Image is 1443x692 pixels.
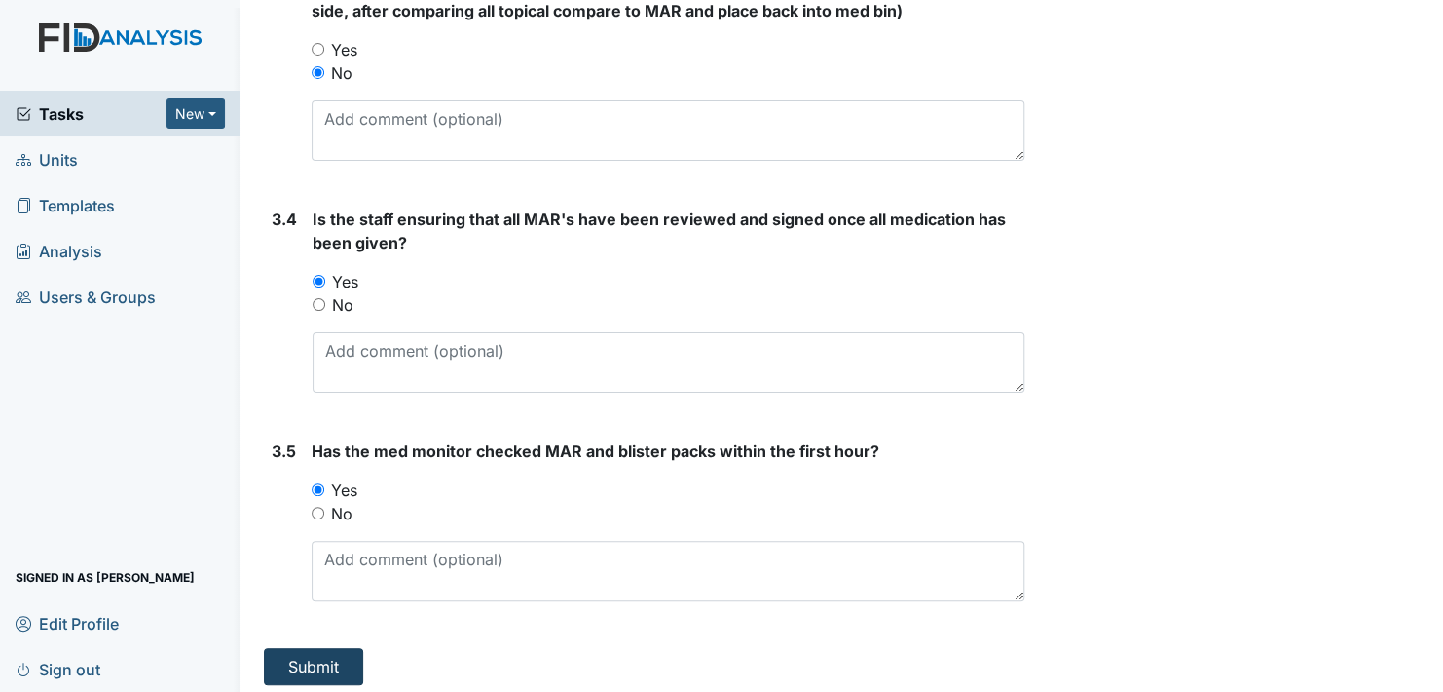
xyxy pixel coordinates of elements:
[313,275,325,288] input: Yes
[272,208,297,231] label: 3.4
[16,102,166,126] a: Tasks
[331,61,352,85] label: No
[331,38,357,61] label: Yes
[16,282,156,312] span: Users & Groups
[16,190,115,220] span: Templates
[331,502,352,525] label: No
[332,293,353,317] label: No
[312,442,879,461] span: Has the med monitor checked MAR and blister packs within the first hour?
[16,654,100,684] span: Sign out
[166,98,225,129] button: New
[16,144,78,174] span: Units
[332,270,358,293] label: Yes
[312,507,324,519] input: No
[272,440,296,463] label: 3.5
[16,236,102,266] span: Analysis
[312,66,324,79] input: No
[313,298,325,311] input: No
[313,210,1006,252] span: Is the staff ensuring that all MAR's have been reviewed and signed once all medication has been g...
[264,648,363,685] button: Submit
[312,483,324,496] input: Yes
[16,608,119,638] span: Edit Profile
[331,479,357,502] label: Yes
[16,562,195,593] span: Signed in as [PERSON_NAME]
[312,43,324,56] input: Yes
